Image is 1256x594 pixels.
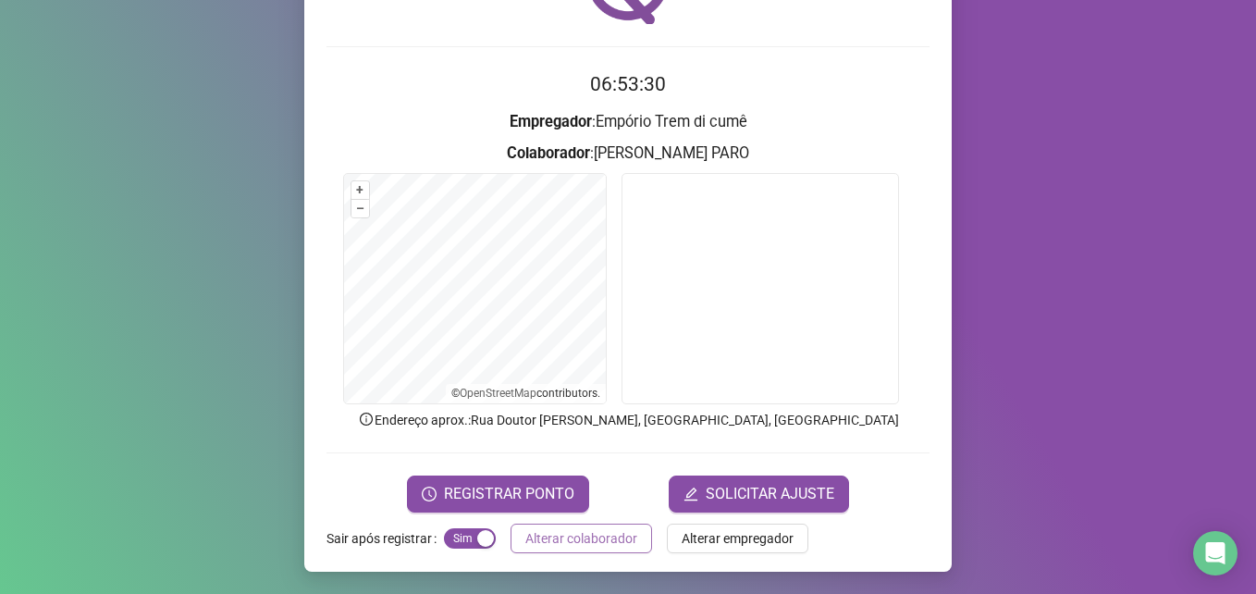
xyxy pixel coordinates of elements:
[507,144,590,162] strong: Colaborador
[351,181,369,199] button: +
[525,528,637,549] span: Alterar colaborador
[326,410,930,430] p: Endereço aprox. : Rua Doutor [PERSON_NAME], [GEOGRAPHIC_DATA], [GEOGRAPHIC_DATA]
[460,387,536,400] a: OpenStreetMap
[326,142,930,166] h3: : [PERSON_NAME] PARO
[326,110,930,134] h3: : Empório Trem di cumê
[667,524,808,553] button: Alterar empregador
[682,528,794,549] span: Alterar empregador
[510,113,592,130] strong: Empregador
[326,524,444,553] label: Sair após registrar
[683,487,698,501] span: edit
[1193,531,1238,575] div: Open Intercom Messenger
[511,524,652,553] button: Alterar colaborador
[444,483,574,505] span: REGISTRAR PONTO
[358,411,375,427] span: info-circle
[451,387,600,400] li: © contributors.
[351,200,369,217] button: –
[407,476,589,513] button: REGISTRAR PONTO
[422,487,437,501] span: clock-circle
[706,483,834,505] span: SOLICITAR AJUSTE
[669,476,849,513] button: editSOLICITAR AJUSTE
[590,73,666,95] time: 06:53:30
